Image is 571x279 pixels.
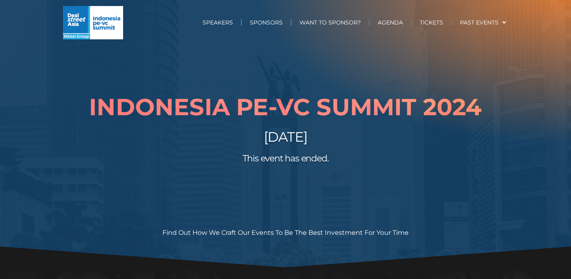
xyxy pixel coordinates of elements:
h2: [DATE] [61,129,510,145]
a: PAST EVENTS [452,13,514,32]
h1: Indonesia PE-VC Summit 2024 [61,93,510,121]
p: find out how we Craft Our Events to be the best investment for your time [61,228,510,238]
a: SPEAKERS [194,13,241,32]
a: WANT TO SPONSOR? [292,13,369,32]
a: SPONSORS [242,13,291,32]
a: TICKETS [412,13,451,32]
a: AGENDA [370,13,411,32]
img: Indonesia-PE-VC-Summit-Nikkei-500w [63,6,123,39]
h2: This event has ended. [61,153,510,164]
